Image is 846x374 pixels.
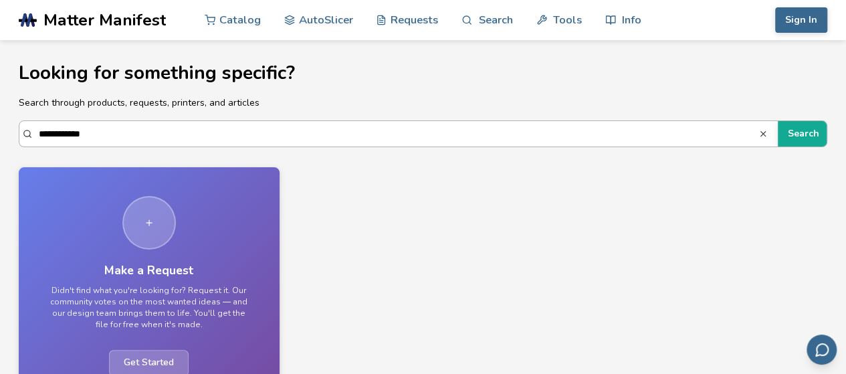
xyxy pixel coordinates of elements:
span: Matter Manifest [43,11,166,29]
p: Didn't find what you're looking for? Request it. Our community votes on the most wanted ideas — a... [49,285,249,331]
button: Search [758,129,771,138]
p: Search through products, requests, printers, and articles [19,96,827,110]
h3: Make a Request [104,264,193,278]
button: Send feedback via email [807,335,837,365]
button: Search [778,121,829,147]
button: Sign In [775,7,827,33]
input: Search [39,122,758,146]
h1: Looking for something specific? [19,63,827,84]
